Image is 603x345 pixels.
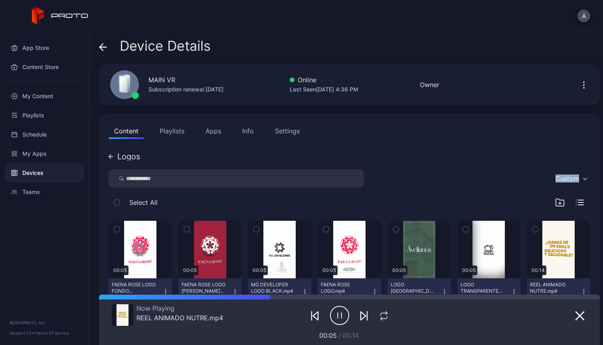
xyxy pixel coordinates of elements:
div: LOGO PLAZA AVELLANOS CIERRE.mp4 [391,282,435,294]
div: FAENA ROSE LOGO.mp4 [321,282,365,294]
a: My Apps [5,144,84,163]
div: Custom [556,174,579,182]
div: Owner [420,80,439,89]
div: Info [242,126,254,136]
button: A [577,10,590,22]
a: App Store [5,38,84,57]
a: Teams [5,182,84,202]
div: MAIN VR [148,75,175,85]
button: Custom [552,169,590,188]
button: MG DEVELOPER LOGO BLACK.mp4[DATE] [248,278,311,304]
div: FAENA ROSE LOGO FONDO BLANCO.mp4 [112,282,156,294]
button: Content [109,123,144,139]
div: Subscription renewal [DATE] [148,85,223,94]
div: Logos [117,153,140,161]
a: Devices [5,163,84,182]
span: / [338,331,341,339]
div: © 2025 PROTO, Inc. [10,319,79,326]
div: Last Seen [DATE] 4:36 PM [290,85,358,94]
a: My Content [5,87,84,106]
a: Terms Of Service [36,331,69,335]
div: REEL ANIMADO NUTRE.mp4 [530,282,574,294]
a: Playlists [5,106,84,125]
div: REEL ANIMADO NUTRE.mp4 [136,314,223,322]
button: Settings [269,123,305,139]
div: Settings [275,126,300,136]
div: MG DEVELOPER LOGO BLACK.mp4 [251,282,295,294]
button: FAENA ROSE LOGO.mp4[DATE] [318,278,381,304]
button: Apps [200,123,227,139]
span: Select All [129,198,158,207]
div: FAENA ROSE LOGO BLANCO FONDO ROJO.mp4 [182,282,225,294]
span: Device Details [120,38,211,54]
div: LOGO TRANSPARENTE FORMATO 9-16 GRIS.mp4 [461,282,504,294]
a: Content Store [5,57,84,77]
button: Info [237,123,259,139]
span: 00:14 [342,331,359,339]
button: Playlists [154,123,190,139]
button: REEL ANIMADO NUTRE.mp4[DATE] [527,278,590,304]
a: Schedule [5,125,84,144]
div: Online [290,75,358,85]
button: LOGO TRANSPARENTE FORMATO 9-16 GRIS.mp4[DATE] [457,278,521,304]
button: LOGO [GEOGRAPHIC_DATA] CIERRE.mp4[DATE] [388,278,451,304]
button: FAENA ROSE LOGO [PERSON_NAME] FONDO [PERSON_NAME].mp4[DATE] [178,278,242,304]
button: FAENA ROSE LOGO FONDO [PERSON_NAME].mp4[DATE] [109,278,172,304]
span: Version 1.13.1 • [10,331,36,335]
div: Now Playing [136,304,223,312]
span: 00:05 [319,331,337,339]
